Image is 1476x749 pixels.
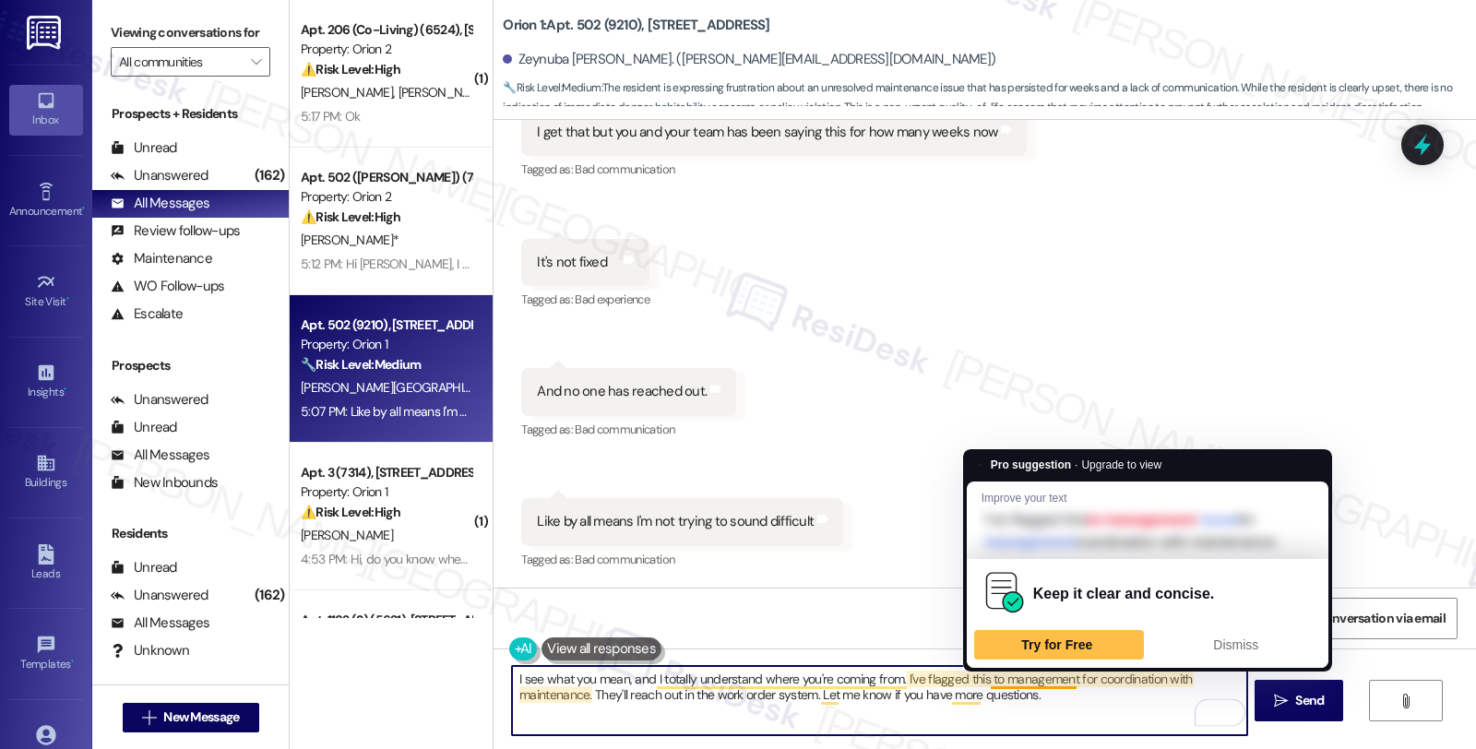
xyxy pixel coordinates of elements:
[301,379,510,396] span: [PERSON_NAME][GEOGRAPHIC_DATA]
[9,539,83,588] a: Leads
[250,161,289,190] div: (162)
[301,168,471,187] div: Apt. 502 ([PERSON_NAME]) (7467), [STREET_ADDRESS][PERSON_NAME]
[575,552,674,567] span: Bad communication
[111,138,177,158] div: Unread
[111,194,209,213] div: All Messages
[301,482,471,502] div: Property: Orion 1
[92,356,289,375] div: Prospects
[537,382,707,401] div: And no one has reached out.
[92,524,289,543] div: Residents
[111,304,183,324] div: Escalate
[301,403,603,420] div: 5:07 PM: Like by all means I'm not trying to sound difficult
[111,249,212,268] div: Maintenance
[64,383,66,396] span: •
[111,558,177,577] div: Unread
[301,356,421,373] strong: 🔧 Risk Level: Medium
[301,551,824,567] div: 4:53 PM: Hi, do you know when maintenance will take care of the issues with the water and dryer?
[301,232,399,248] span: [PERSON_NAME]*
[251,54,261,69] i: 
[503,50,995,69] div: Zeynuba [PERSON_NAME]. ([PERSON_NAME][EMAIL_ADDRESS][DOMAIN_NAME])
[111,166,208,185] div: Unanswered
[537,123,997,142] div: I get that but you and your team has been saying this for how many weeks now
[9,629,83,679] a: Templates •
[123,703,259,732] button: New Message
[521,546,843,573] div: Tagged as:
[1281,609,1446,628] span: Share Conversation via email
[111,390,208,410] div: Unanswered
[1295,691,1324,710] span: Send
[512,666,1246,735] textarea: To enrich screen reader interactions, please activate Accessibility in Grammarly extension settings
[250,581,289,610] div: (162)
[575,291,649,307] span: Bad experience
[111,277,224,296] div: WO Follow-ups
[1269,598,1458,639] button: Share Conversation via email
[521,286,649,313] div: Tagged as:
[301,208,400,225] strong: ⚠️ Risk Level: High
[119,47,241,77] input: All communities
[111,221,240,241] div: Review follow-ups
[301,108,360,125] div: 5:17 PM: Ok
[9,447,83,497] a: Buildings
[521,156,1027,183] div: Tagged as:
[301,315,471,335] div: Apt. 502 (9210), [STREET_ADDRESS]
[111,418,177,437] div: Unread
[71,655,74,668] span: •
[521,416,736,443] div: Tagged as:
[111,18,270,47] label: Viewing conversations for
[1274,694,1288,708] i: 
[82,202,85,215] span: •
[575,161,674,177] span: Bad communication
[301,84,399,101] span: [PERSON_NAME]
[301,335,471,354] div: Property: Orion 1
[142,710,156,725] i: 
[9,267,83,316] a: Site Visit •
[111,613,209,633] div: All Messages
[1255,680,1344,721] button: Send
[111,641,189,660] div: Unknown
[163,707,239,727] span: New Message
[575,422,674,437] span: Bad communication
[537,512,814,531] div: Like by all means I'm not trying to sound difficult
[301,463,471,482] div: Apt. 3 (7314), [STREET_ADDRESS]
[301,527,393,543] span: [PERSON_NAME]
[301,611,471,630] div: Apt. 1182 (3) (5621), [STREET_ADDRESS]
[66,292,69,305] span: •
[399,84,496,101] span: [PERSON_NAME]
[537,253,607,272] div: It's not fixed
[503,80,601,95] strong: 🔧 Risk Level: Medium
[503,16,769,35] b: Orion 1: Apt. 502 (9210), [STREET_ADDRESS]
[301,20,471,40] div: Apt. 206 (Co-Living) (6524), [STREET_ADDRESS][PERSON_NAME]
[111,586,208,605] div: Unanswered
[9,85,83,135] a: Inbox
[301,40,471,59] div: Property: Orion 2
[301,61,400,77] strong: ⚠️ Risk Level: High
[111,473,218,493] div: New Inbounds
[111,446,209,465] div: All Messages
[301,187,471,207] div: Property: Orion 2
[27,16,65,50] img: ResiDesk Logo
[92,104,289,124] div: Prospects + Residents
[503,78,1476,118] span: : The resident is expressing frustration about an unresolved maintenance issue that has persisted...
[301,504,400,520] strong: ⚠️ Risk Level: High
[1399,694,1412,708] i: 
[9,357,83,407] a: Insights •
